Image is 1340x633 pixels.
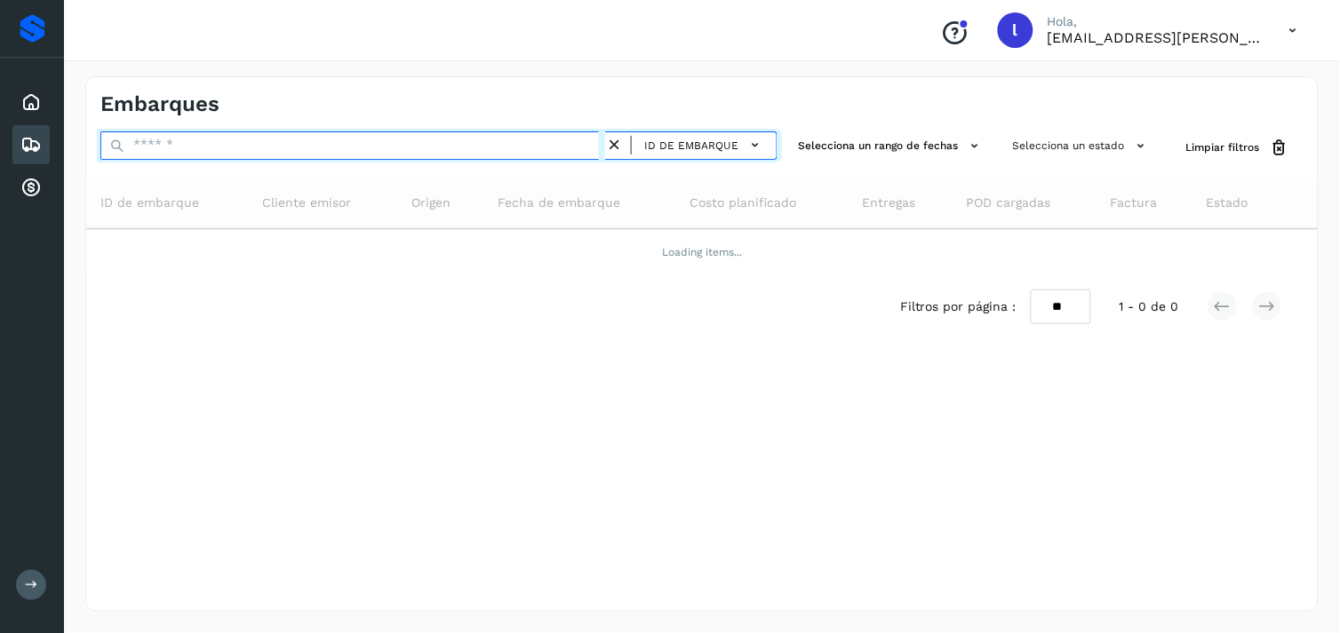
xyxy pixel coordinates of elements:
span: ID de embarque [100,194,199,212]
span: Limpiar filtros [1186,139,1260,155]
span: ID de embarque [644,138,738,154]
span: Estado [1207,194,1248,212]
span: POD cargadas [966,194,1050,212]
span: Filtros por página : [900,297,1017,316]
button: Selecciona un rango de fechas [792,131,992,161]
button: Limpiar filtros [1172,131,1304,164]
span: Origen [411,194,451,212]
span: Factura [1110,194,1157,212]
p: Hola, [1048,14,1261,29]
div: Inicio [12,83,50,122]
span: 1 - 0 de 0 [1120,297,1179,316]
td: Loading items... [86,229,1318,275]
div: Cuentas por cobrar [12,168,50,207]
button: ID de embarque [639,132,770,158]
button: Selecciona un estado [1006,131,1158,161]
p: lauraamalia.castillo@xpertal.com [1048,29,1261,46]
div: Embarques [12,125,50,164]
span: Entregas [862,194,915,212]
h4: Embarques [100,91,219,117]
span: Cliente emisor [262,194,351,212]
span: Fecha de embarque [498,194,620,212]
span: Costo planificado [690,194,797,212]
